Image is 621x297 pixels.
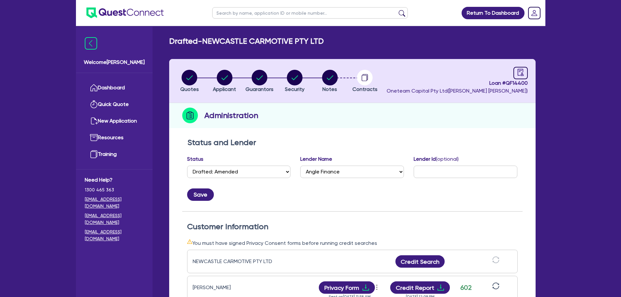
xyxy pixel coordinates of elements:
a: [EMAIL_ADDRESS][DOMAIN_NAME] [85,229,144,242]
a: Training [85,146,144,163]
label: Status [187,155,203,163]
img: quick-quote [90,100,98,108]
input: Search by name, application ID or mobile number... [212,7,408,19]
h2: Administration [204,110,258,121]
a: Resources [85,129,144,146]
span: Applicant [213,86,236,92]
button: Security [285,69,305,94]
label: Lender Id [414,155,459,163]
img: training [90,150,98,158]
a: Quick Quote [85,96,144,113]
button: Credit Search [395,255,445,268]
span: warning [187,239,192,244]
button: Privacy Formdownload [319,281,375,294]
h2: Customer Information [187,222,518,231]
img: quest-connect-logo-blue [86,7,164,18]
h2: Status and Lender [187,138,517,147]
span: Contracts [352,86,377,92]
span: sync [492,256,499,263]
span: download [362,284,370,291]
button: Dropdown toggle [375,282,380,293]
img: new-application [90,117,98,125]
span: audit [517,69,524,76]
span: Notes [322,86,337,92]
span: Quotes [180,86,199,92]
button: Credit Reportdownload [390,281,450,294]
span: download [437,284,445,291]
button: Applicant [213,69,236,94]
span: (optional) [436,156,459,162]
button: Guarantors [245,69,274,94]
label: Lender Name [300,155,332,163]
a: Dashboard [85,80,144,96]
span: Welcome [PERSON_NAME] [84,58,145,66]
button: Contracts [352,69,378,94]
div: NEWCASTLE CARMOTIVE PTY LTD [193,258,274,265]
a: audit [513,67,528,79]
span: Security [285,86,304,92]
img: icon-menu-close [85,37,97,50]
a: New Application [85,113,144,129]
div: 602 [458,283,474,292]
span: Need Help? [85,176,144,184]
button: sync [490,282,501,293]
span: more [374,282,380,292]
h2: Drafted - NEWCASTLE CARMOTIVE PTY LTD [169,37,324,46]
button: Notes [322,69,338,94]
span: Loan # QF14400 [387,79,528,87]
span: sync [492,282,499,290]
a: Dropdown toggle [526,5,543,22]
span: 1300 465 363 [85,186,144,193]
img: step-icon [182,108,198,123]
button: Quotes [180,69,199,94]
img: resources [90,134,98,141]
a: [EMAIL_ADDRESS][DOMAIN_NAME] [85,196,144,210]
span: Oneteam Capital Pty Ltd ( [PERSON_NAME] [PERSON_NAME] ) [387,88,528,94]
a: [EMAIL_ADDRESS][DOMAIN_NAME] [85,212,144,226]
button: sync [490,256,501,267]
button: Save [187,188,214,201]
div: [PERSON_NAME] [193,284,274,291]
div: You must have signed Privacy Consent forms before running credit searches [187,239,518,247]
span: Guarantors [245,86,274,92]
a: Return To Dashboard [462,7,525,19]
